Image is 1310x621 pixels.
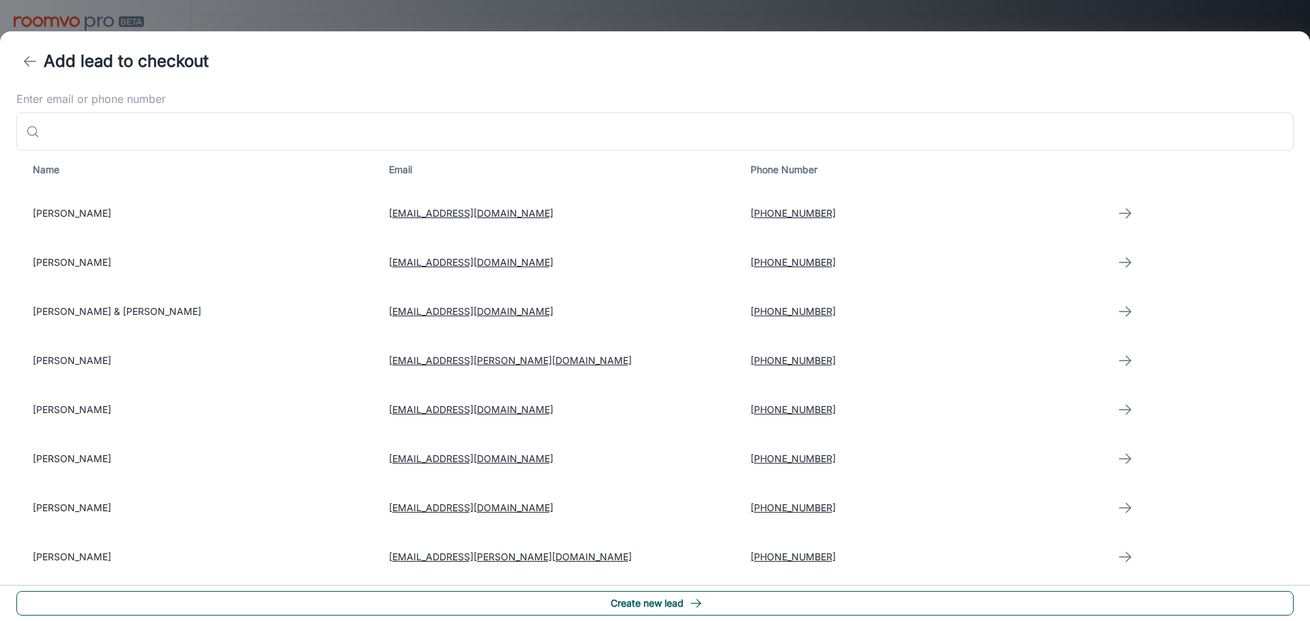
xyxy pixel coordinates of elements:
[378,151,740,189] th: Email
[389,453,553,464] a: [EMAIL_ADDRESS][DOMAIN_NAME]
[44,49,209,74] h4: Add lead to checkout
[16,336,378,385] td: [PERSON_NAME]
[751,256,836,268] a: [PHONE_NUMBER]
[16,287,378,336] td: [PERSON_NAME] & [PERSON_NAME]
[16,48,44,75] button: back
[16,151,378,189] th: Name
[751,551,836,562] a: [PHONE_NUMBER]
[16,483,378,532] td: [PERSON_NAME]
[16,238,378,287] td: [PERSON_NAME]
[751,305,836,317] a: [PHONE_NUMBER]
[389,502,553,513] a: [EMAIL_ADDRESS][DOMAIN_NAME]
[389,305,553,317] a: [EMAIL_ADDRESS][DOMAIN_NAME]
[751,502,836,513] a: [PHONE_NUMBER]
[389,207,553,219] a: [EMAIL_ADDRESS][DOMAIN_NAME]
[16,434,378,483] td: [PERSON_NAME]
[751,453,836,464] a: [PHONE_NUMBER]
[389,551,632,562] a: [EMAIL_ADDRESS][PERSON_NAME][DOMAIN_NAME]
[389,354,632,366] a: [EMAIL_ADDRESS][PERSON_NAME][DOMAIN_NAME]
[751,354,836,366] a: [PHONE_NUMBER]
[16,591,1294,616] button: Create new lead
[751,207,836,219] a: [PHONE_NUMBER]
[16,532,378,581] td: [PERSON_NAME]
[16,91,1294,107] label: Enter email or phone number
[751,404,836,415] a: [PHONE_NUMBER]
[740,151,1101,189] th: Phone Number
[16,189,378,238] td: [PERSON_NAME]
[16,385,378,434] td: [PERSON_NAME]
[389,404,553,415] a: [EMAIL_ADDRESS][DOMAIN_NAME]
[389,256,553,268] a: [EMAIL_ADDRESS][DOMAIN_NAME]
